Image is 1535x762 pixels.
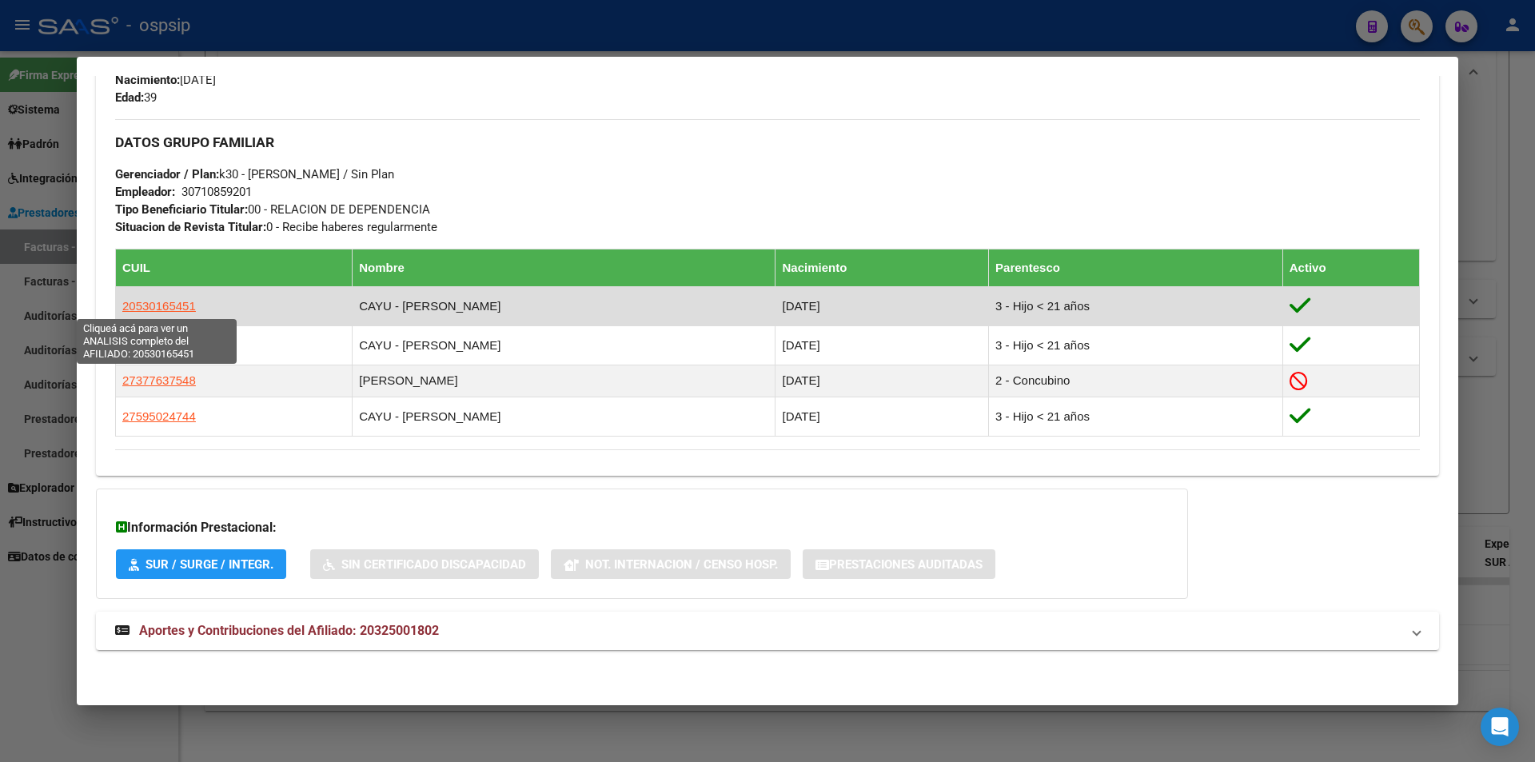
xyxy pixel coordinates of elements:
[115,185,175,199] strong: Empleador:
[989,397,1283,437] td: 3 - Hijo < 21 años
[115,134,1420,151] h3: DATOS GRUPO FAMILIAR
[775,365,989,397] td: [DATE]
[115,73,216,87] span: [DATE]
[775,325,989,365] td: [DATE]
[115,202,248,217] strong: Tipo Beneficiario Titular:
[115,167,219,182] strong: Gerenciador / Plan:
[353,397,775,437] td: CAYU - [PERSON_NAME]
[122,299,196,313] span: 20530165451
[989,286,1283,325] td: 3 - Hijo < 21 años
[1481,708,1519,746] div: Open Intercom Messenger
[115,220,266,234] strong: Situacion de Revista Titular:
[1282,249,1419,286] th: Activo
[353,365,775,397] td: [PERSON_NAME]
[122,338,196,352] span: 27507965372
[353,249,775,286] th: Nombre
[115,90,157,105] span: 39
[115,220,437,234] span: 0 - Recibe haberes regularmente
[96,612,1439,650] mat-expansion-panel-header: Aportes y Contribuciones del Afiliado: 20325001802
[116,549,286,579] button: SUR / SURGE / INTEGR.
[353,325,775,365] td: CAYU - [PERSON_NAME]
[139,623,439,638] span: Aportes y Contribuciones del Afiliado: 20325001802
[989,365,1283,397] td: 2 - Concubino
[775,286,989,325] td: [DATE]
[310,549,539,579] button: Sin Certificado Discapacidad
[115,73,180,87] strong: Nacimiento:
[775,249,989,286] th: Nacimiento
[115,202,430,217] span: 00 - RELACION DE DEPENDENCIA
[122,409,196,423] span: 27595024744
[116,249,353,286] th: CUIL
[181,183,252,201] div: 30710859201
[146,557,273,572] span: SUR / SURGE / INTEGR.
[341,557,526,572] span: Sin Certificado Discapacidad
[989,325,1283,365] td: 3 - Hijo < 21 años
[829,557,983,572] span: Prestaciones Auditadas
[353,286,775,325] td: CAYU - [PERSON_NAME]
[585,557,778,572] span: Not. Internacion / Censo Hosp.
[122,373,196,387] span: 27377637548
[115,90,144,105] strong: Edad:
[115,167,394,182] span: k30 - [PERSON_NAME] / Sin Plan
[551,549,791,579] button: Not. Internacion / Censo Hosp.
[989,249,1283,286] th: Parentesco
[803,549,995,579] button: Prestaciones Auditadas
[116,518,1168,537] h3: Información Prestacional:
[775,397,989,437] td: [DATE]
